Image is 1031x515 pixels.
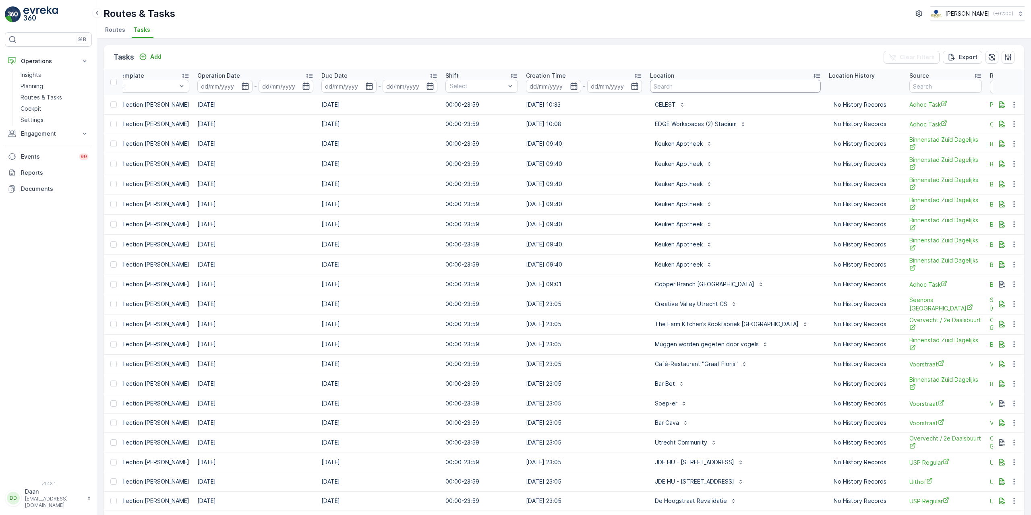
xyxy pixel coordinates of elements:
[150,53,161,61] p: Add
[441,154,522,174] td: 00:00-23:59
[110,400,117,407] div: Toggle Row Selected
[650,338,773,351] button: Muggen worden gegeten door vogels
[655,340,759,348] p: Muggen worden gegeten door vogels
[909,434,982,451] span: Overvecht / 2e Daalsbuurt
[909,100,982,109] a: Adhoc Task
[81,153,87,160] p: 99
[909,497,982,505] span: USP Regular
[317,314,441,334] td: [DATE]
[317,134,441,154] td: [DATE]
[193,432,317,453] td: [DATE]
[5,126,92,142] button: Engagement
[993,10,1013,17] p: ( +02:00 )
[21,153,74,161] p: Events
[441,413,522,432] td: 00:00-23:59
[522,254,646,275] td: [DATE] 09:40
[193,234,317,254] td: [DATE]
[110,341,117,347] div: Toggle Row Selected
[650,475,749,488] button: JDE HU - [STREET_ADDRESS]
[110,439,117,446] div: Toggle Row Selected
[655,497,727,505] p: De Hoogstraat Revalidatie
[650,178,717,190] button: Keuken Apotheek
[650,278,769,291] button: Copper Branch [GEOGRAPHIC_DATA]
[317,334,441,354] td: [DATE]
[909,176,982,192] span: Binnenstad Zuid Dagelijks
[650,416,694,429] button: Bar Cava
[102,72,144,80] p: Task Template
[98,374,193,394] td: Item Collection [PERSON_NAME]
[909,236,982,253] a: Binnenstad Zuid Dagelijks
[110,478,117,485] div: Toggle Row Selected
[650,298,742,310] button: Creative Valley Utrecht CS
[98,254,193,275] td: Item Collection [PERSON_NAME]
[21,57,76,65] p: Operations
[650,436,722,449] button: Utrecht Community
[522,432,646,453] td: [DATE] 23:05
[441,254,522,275] td: 00:00-23:59
[650,118,751,130] button: EDGE Workspaces (2) Stadium
[441,374,522,394] td: 00:00-23:59
[441,432,522,453] td: 00:00-23:59
[110,201,117,207] div: Toggle Row Selected
[133,26,150,34] span: Tasks
[909,196,982,213] a: Binnenstad Zuid Dagelijks
[909,80,982,93] input: Search
[909,399,982,408] a: Voorstraat
[441,354,522,374] td: 00:00-23:59
[110,321,117,327] div: Toggle Row Selected
[441,294,522,314] td: 00:00-23:59
[110,420,117,426] div: Toggle Row Selected
[884,51,940,64] button: Clear Filters
[909,478,982,486] span: Uithof
[23,6,58,23] img: logo_light-DOdMpM7g.png
[441,334,522,354] td: 00:00-23:59
[317,472,441,491] td: [DATE]
[98,95,193,114] td: Item Collection [PERSON_NAME]
[98,472,193,491] td: Item Collection [PERSON_NAME]
[909,376,982,392] a: Binnenstad Zuid Dagelijks
[17,92,92,103] a: Routes & Tasks
[522,114,646,134] td: [DATE] 10:08
[317,354,441,374] td: [DATE]
[110,361,117,367] div: Toggle Row Selected
[114,52,134,63] p: Tasks
[930,6,1025,21] button: [PERSON_NAME](+02:00)
[193,453,317,472] td: [DATE]
[522,491,646,511] td: [DATE] 23:05
[193,294,317,314] td: [DATE]
[17,81,92,92] a: Planning
[441,214,522,234] td: 00:00-23:59
[522,394,646,413] td: [DATE] 23:05
[522,354,646,374] td: [DATE] 23:05
[98,432,193,453] td: Item Collection [PERSON_NAME]
[909,316,982,333] span: Overvecht / 2e Daalsbuurt
[193,334,317,354] td: [DATE]
[441,491,522,511] td: 00:00-23:59
[650,318,813,331] button: The Farm Kitchen’s Kookfabriek [GEOGRAPHIC_DATA]
[909,336,982,353] a: Binnenstad Zuid Dagelijks
[110,301,117,307] div: Toggle Row Selected
[193,134,317,154] td: [DATE]
[909,256,982,273] span: Binnenstad Zuid Dagelijks
[655,200,703,208] p: Keuken Apotheek
[441,453,522,472] td: 00:00-23:59
[110,281,117,287] div: Toggle Row Selected
[522,453,646,472] td: [DATE] 23:05
[655,180,703,188] p: Keuken Apotheek
[441,134,522,154] td: 00:00-23:59
[655,220,703,228] p: Keuken Apotheek
[98,294,193,314] td: Item Collection [PERSON_NAME]
[193,254,317,275] td: [DATE]
[943,51,982,64] button: Export
[98,275,193,294] td: Item Collection [PERSON_NAME]
[909,216,982,233] span: Binnenstad Zuid Dagelijks
[909,458,982,467] a: USP Regular
[655,240,703,248] p: Keuken Apotheek
[193,394,317,413] td: [DATE]
[5,6,21,23] img: logo
[655,320,799,328] p: The Farm Kitchen’s Kookfabriek [GEOGRAPHIC_DATA]
[522,294,646,314] td: [DATE] 23:05
[317,194,441,214] td: [DATE]
[522,134,646,154] td: [DATE] 09:40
